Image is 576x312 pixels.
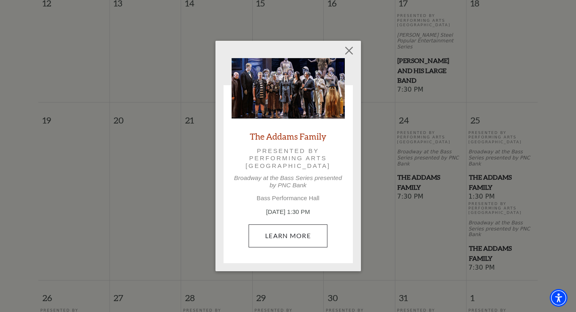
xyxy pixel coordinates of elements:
[249,224,327,247] a: October 25, 1:30 PM Learn More
[550,289,568,307] div: Accessibility Menu
[341,43,357,59] button: Close
[232,207,345,217] p: [DATE] 1:30 PM
[243,147,333,170] p: Presented by Performing Arts [GEOGRAPHIC_DATA]
[232,174,345,189] p: Broadway at the Bass Series presented by PNC Bank
[232,195,345,202] p: Bass Performance Hall
[232,58,345,119] img: The Addams Family
[250,131,326,142] a: The Addams Family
